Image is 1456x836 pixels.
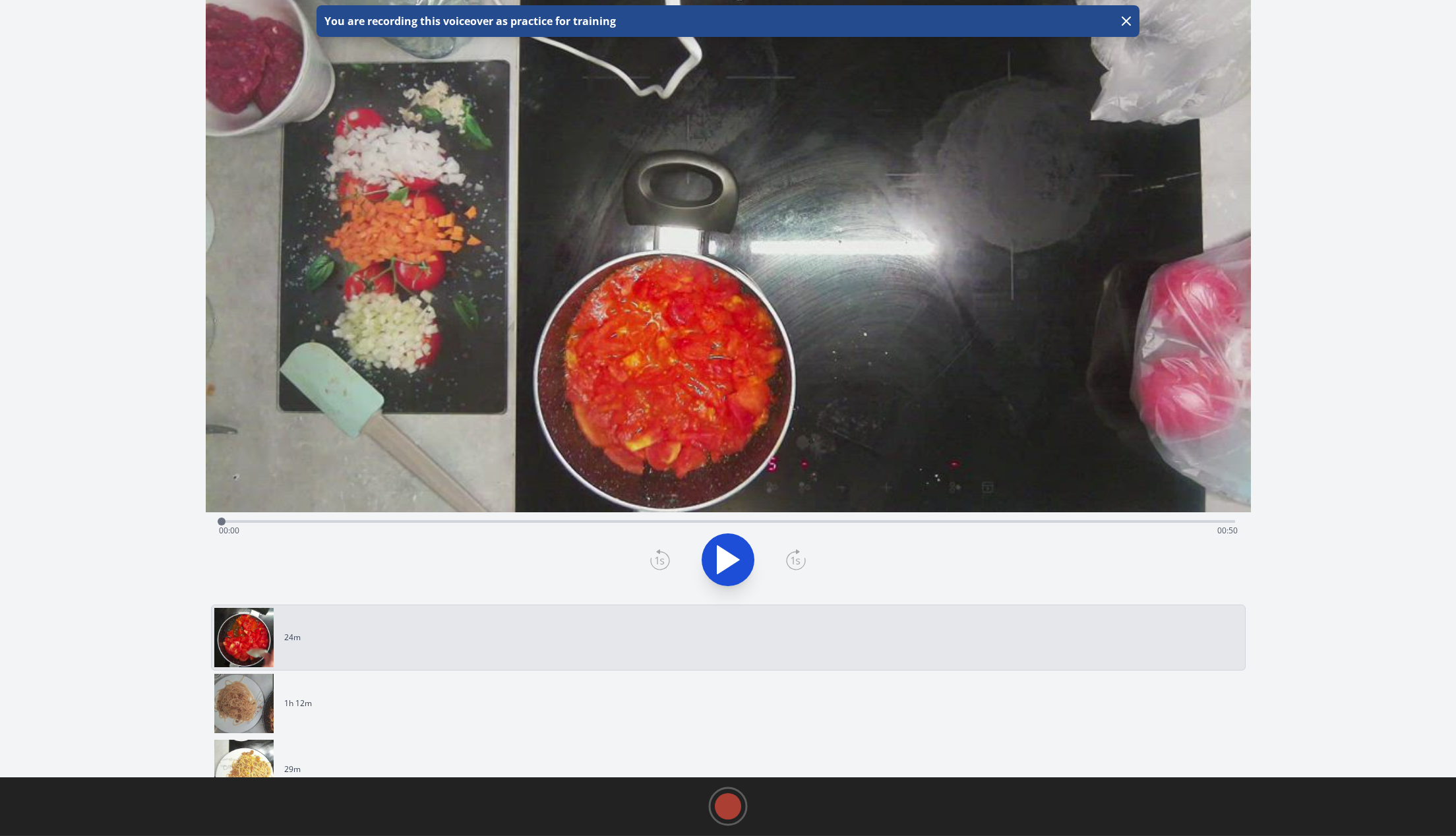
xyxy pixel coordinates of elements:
[214,740,274,799] img: 250808191708_thumb.jpeg
[284,698,312,709] p: 1h 12m
[214,674,274,733] img: 250808172013_thumb.jpeg
[214,608,274,667] img: 250808164007_thumb.jpeg
[1217,525,1238,536] span: 00:50
[284,632,301,643] p: 24m
[284,764,301,775] p: 29m
[322,13,616,29] p: You are recording this voiceover as practice for training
